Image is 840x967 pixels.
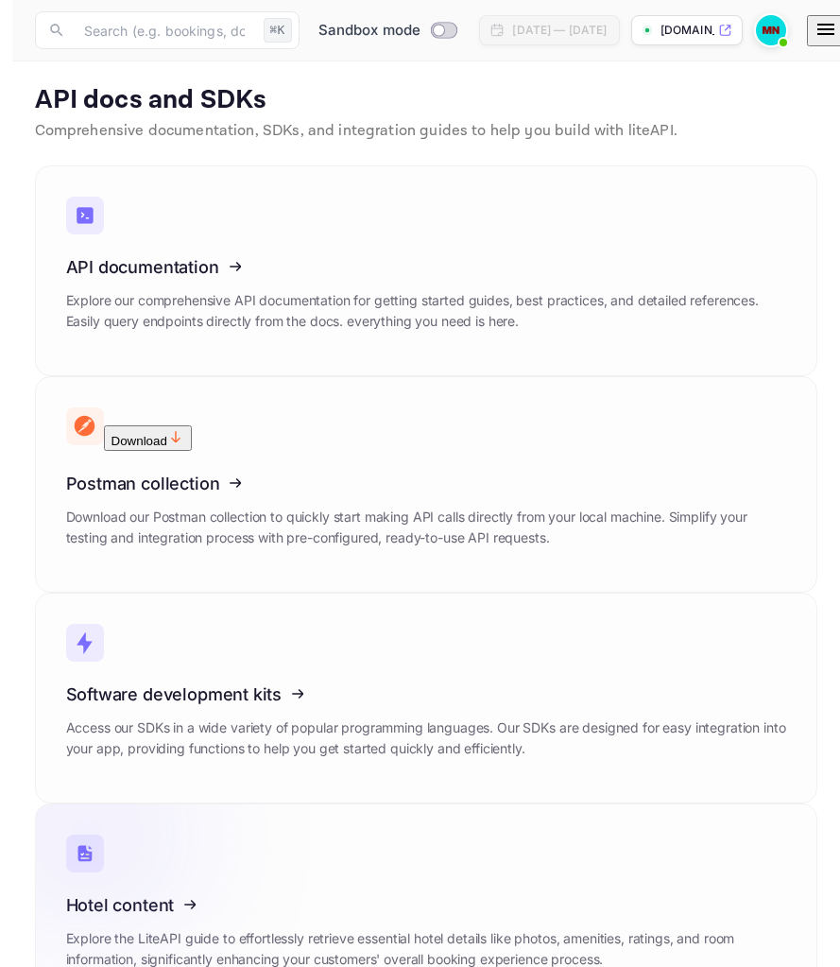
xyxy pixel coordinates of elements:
[35,593,817,803] a: Software development kitsAccess our SDKs in a wide variety of popular programming languages. Our ...
[264,18,292,43] div: ⌘K
[66,257,786,277] h3: API documentation
[66,895,786,915] h3: Hotel content
[66,474,786,493] h3: Postman collection
[35,84,817,116] p: API docs and SDKs
[104,425,192,451] button: Download
[311,20,465,42] div: Switch to Production mode
[660,22,714,39] p: [DOMAIN_NAME]
[66,717,786,759] p: Access our SDKs in a wide variety of popular programming languages. Our SDKs are designed for eas...
[35,120,817,143] p: Comprehensive documentation, SDKs, and integration guides to help you build with liteAPI.
[73,11,256,49] input: Search (e.g. bookings, documentation)
[66,290,786,332] p: Explore our comprehensive API documentation for getting started guides, best practices, and detai...
[512,22,607,39] div: [DATE] — [DATE]
[35,165,817,376] a: API documentationExplore our comprehensive API documentation for getting started guides, best pra...
[66,684,786,704] h3: Software development kits
[756,15,786,45] img: Mathias Tchuisseu Nana
[318,20,421,42] span: Sandbox mode
[66,507,786,548] p: Download our Postman collection to quickly start making API calls directly from your local machin...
